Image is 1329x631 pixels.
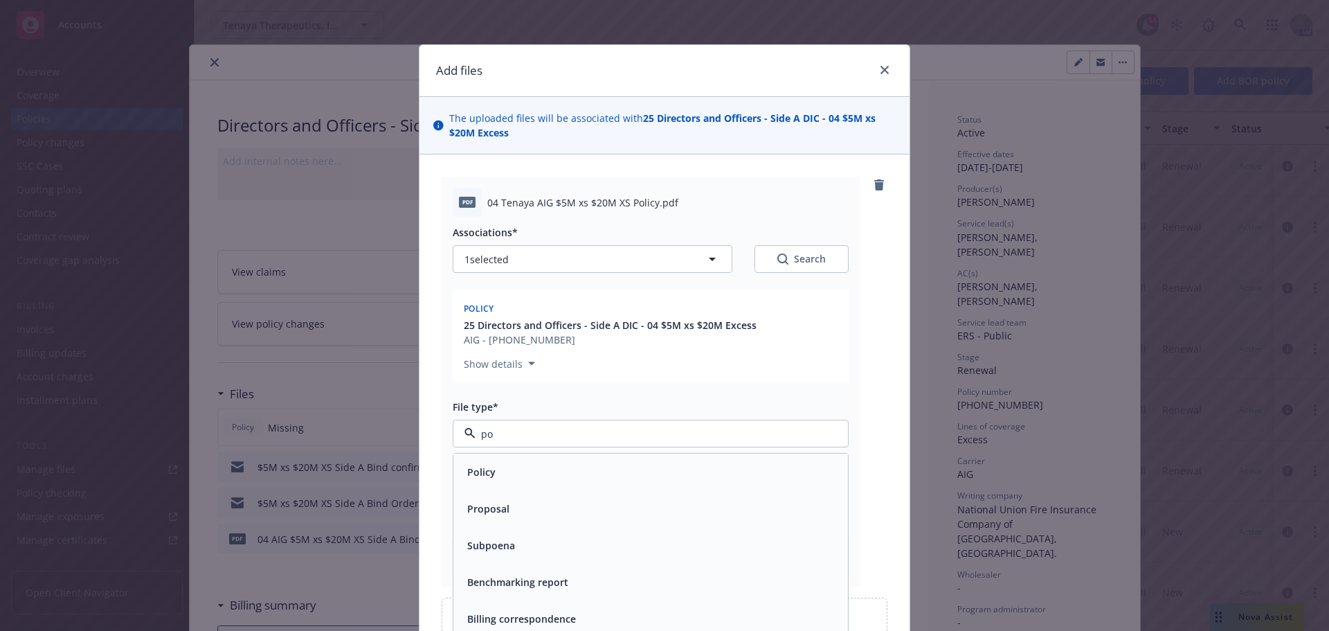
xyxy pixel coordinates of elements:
[467,465,496,479] button: Policy
[467,538,515,553] button: Subpoena
[476,427,820,441] input: Filter by keyword
[453,400,498,414] span: File type*
[467,501,509,516] button: Proposal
